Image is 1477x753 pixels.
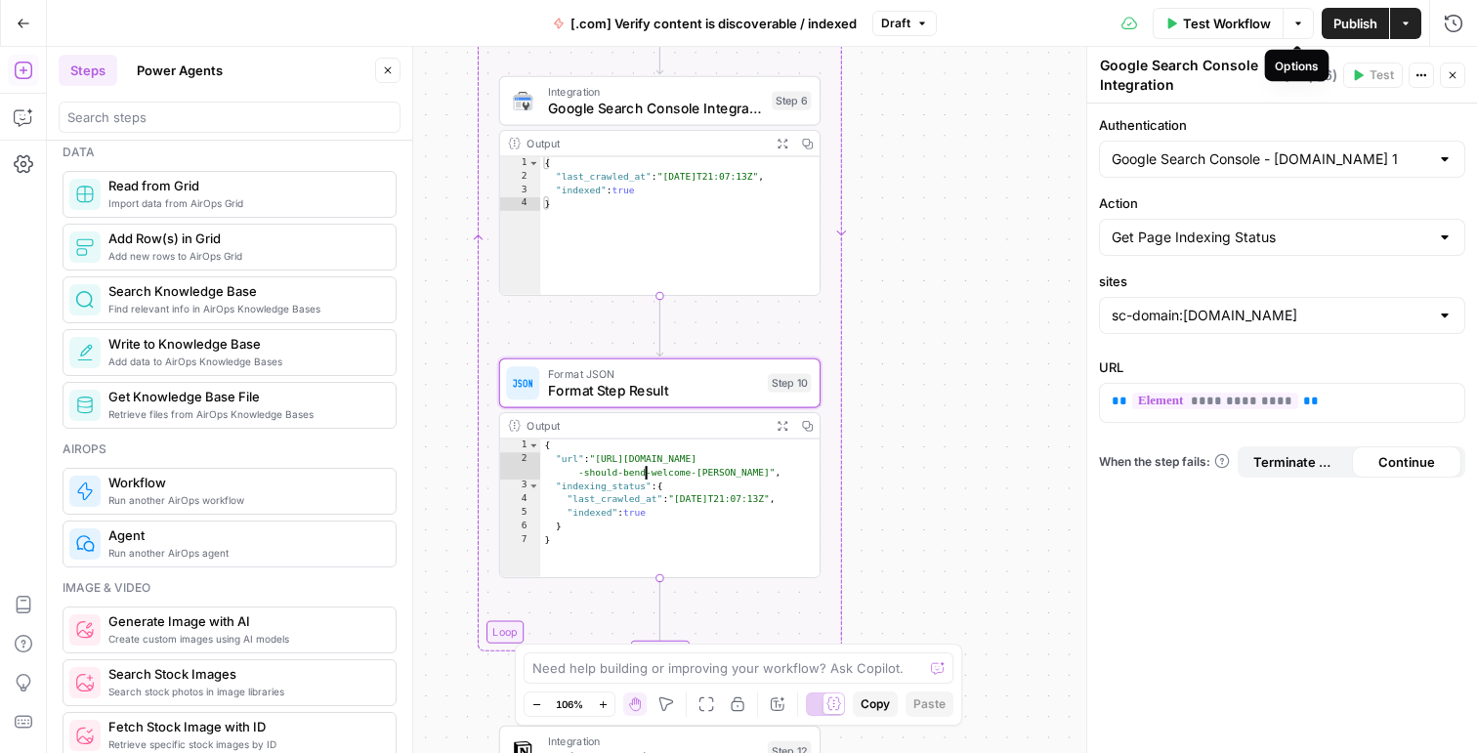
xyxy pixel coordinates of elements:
[108,301,380,316] span: Find relevant info in AirOps Knowledge Bases
[108,684,380,699] span: Search stock photos in image libraries
[1370,66,1394,84] span: Test
[500,520,540,533] div: 6
[1242,446,1352,478] button: Terminate Workflow
[108,387,380,406] span: Get Knowledge Base File
[913,695,946,713] span: Paste
[1112,149,1429,169] input: Google Search Console - notion.com 1
[881,15,910,32] span: Draft
[527,439,539,453] span: Toggle code folding, rows 1 through 7
[1183,14,1271,33] span: Test Workflow
[108,545,380,561] span: Run another AirOps agent
[527,135,763,151] div: Output
[500,184,540,197] div: 3
[499,76,821,296] div: IntegrationGoogle Search Console IntegrationStep 6Output{ "last_crawled_at":"[DATE]T21:07:13Z", "...
[1099,193,1465,213] label: Action
[108,334,380,354] span: Write to Knowledge Base
[63,440,397,458] div: Airops
[500,170,540,184] div: 2
[108,611,380,631] span: Generate Image with AI
[906,691,953,717] button: Paste
[1276,57,1319,74] div: Options
[861,695,890,713] span: Copy
[1099,357,1465,377] label: URL
[853,691,898,717] button: Copy
[548,380,760,400] span: Format Step Result
[513,92,533,110] img: google-search-console.svg
[108,195,380,211] span: Import data from AirOps Grid
[556,696,583,712] span: 106%
[108,717,380,736] span: Fetch Stock Image with ID
[772,92,811,110] div: Step 6
[63,144,397,161] div: Data
[527,157,539,171] span: Toggle code folding, rows 1 through 4
[548,98,764,118] span: Google Search Console Integration
[63,579,397,597] div: Image & video
[108,473,380,492] span: Workflow
[1253,452,1340,472] span: Terminate Workflow
[108,492,380,508] span: Run another AirOps workflow
[499,358,821,578] div: Format JSONFormat Step ResultStep 10Output{ "url":"[URL][DOMAIN_NAME] -should-bend-welcome-[PERSO...
[1100,56,1279,95] textarea: Google Search Console Integration
[108,631,380,647] span: Create custom images using AI models
[1322,8,1389,39] button: Publish
[548,365,760,382] span: Format JSON
[1112,306,1429,325] input: sc-domain:notion.com
[527,417,763,434] div: Output
[500,480,540,493] div: 3
[108,664,380,684] span: Search Stock Images
[108,248,380,264] span: Add new rows to AirOps Grid
[548,732,760,749] span: Integration
[527,480,539,493] span: Toggle code folding, rows 3 through 6
[500,157,540,171] div: 1
[108,406,380,422] span: Retrieve files from AirOps Knowledge Bases
[1343,63,1403,88] button: Test
[108,525,380,545] span: Agent
[872,11,937,36] button: Draft
[500,493,540,507] div: 4
[1333,14,1377,33] span: Publish
[768,374,812,393] div: Step 10
[500,439,540,453] div: 1
[125,55,234,86] button: Power Agents
[500,533,540,547] div: 7
[656,296,662,356] g: Edge from step_6 to step_10
[541,8,868,39] button: [.com] Verify content is discoverable / indexed
[1099,453,1230,471] a: When the step fails:
[1099,115,1465,135] label: Authentication
[500,197,540,211] div: 4
[108,176,380,195] span: Read from Grid
[59,55,117,86] button: Steps
[1099,272,1465,291] label: sites
[548,83,764,100] span: Integration
[500,507,540,521] div: 5
[108,354,380,369] span: Add data to AirOps Knowledge Bases
[499,641,821,663] div: Complete
[1378,452,1435,472] span: Continue
[108,736,380,752] span: Retrieve specific stock images by ID
[108,281,380,301] span: Search Knowledge Base
[500,452,540,480] div: 2
[630,641,690,663] div: Complete
[1153,8,1283,39] button: Test Workflow
[1112,228,1429,247] input: Get Page Indexing Status
[656,14,662,74] g: Edge from step_7 to step_6
[108,229,380,248] span: Add Row(s) in Grid
[67,107,392,127] input: Search steps
[570,14,857,33] span: [.com] Verify content is discoverable / indexed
